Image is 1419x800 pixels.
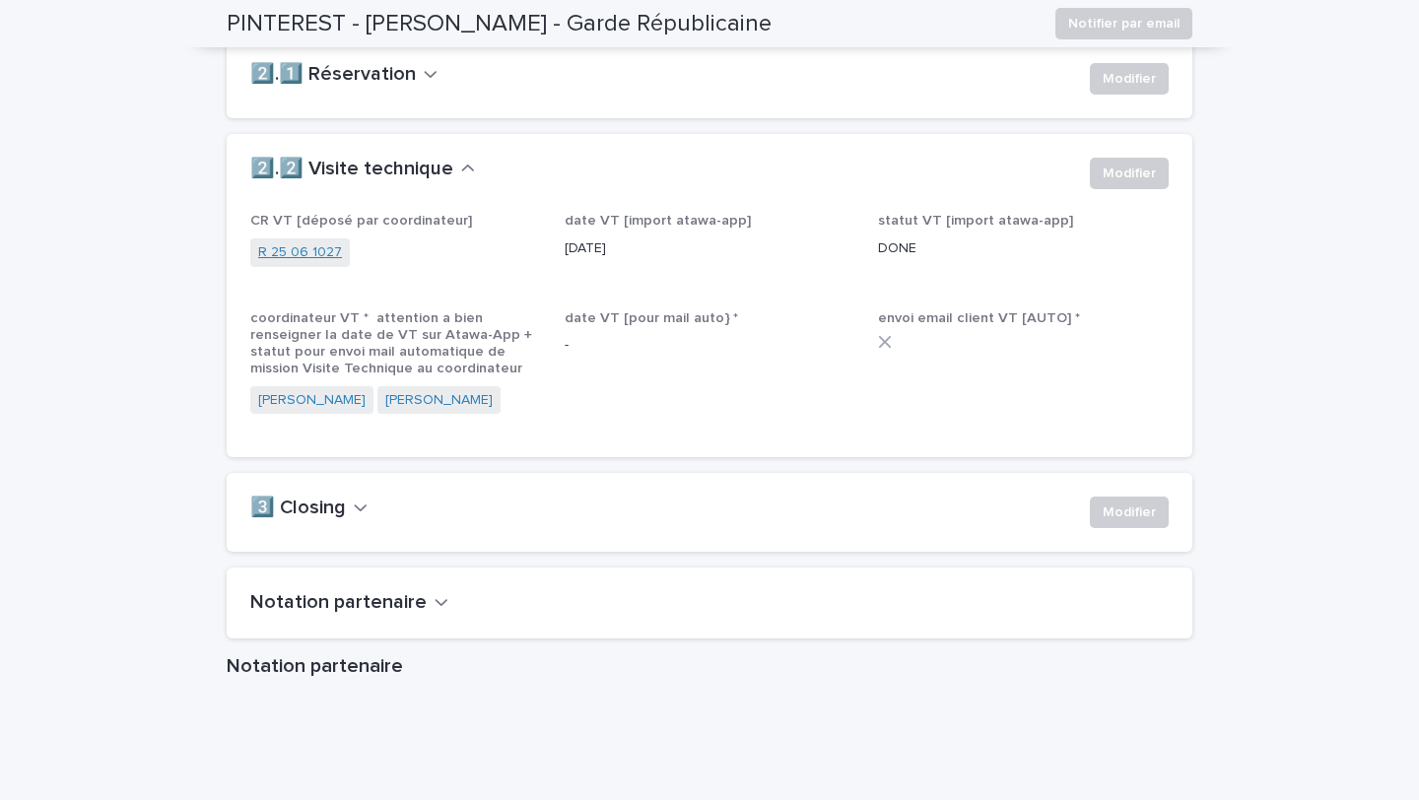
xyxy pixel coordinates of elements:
[227,10,772,38] h2: PINTEREST - [PERSON_NAME] - Garde Républicaine
[878,311,1080,325] span: envoi email client VT [AUTO] *
[250,63,438,87] button: 2️⃣.1️⃣ Réservation
[1103,69,1156,89] span: Modifier
[250,497,368,520] button: 3️⃣ Closing
[878,214,1073,228] span: statut VT [import atawa-app]
[1103,502,1156,522] span: Modifier
[1090,497,1169,528] button: Modifier
[250,63,416,87] h2: 2️⃣.1️⃣ Réservation
[565,238,855,259] p: [DATE]
[258,390,366,411] a: [PERSON_NAME]
[1068,14,1180,33] span: Notifier par email
[250,591,427,615] h2: Notation partenaire
[258,242,342,263] a: R 25 06 1027
[250,591,448,615] button: Notation partenaire
[1090,158,1169,189] button: Modifier
[565,311,738,325] span: date VT [pour mail auto} *
[250,497,346,520] h2: 3️⃣ Closing
[227,654,1192,678] h1: Notation partenaire
[1103,164,1156,183] span: Modifier
[250,158,453,181] h2: 2️⃣.2️⃣ Visite technique
[1090,63,1169,95] button: Modifier
[565,335,855,356] p: -
[385,390,493,411] a: [PERSON_NAME]
[565,214,751,228] span: date VT [import atawa-app]
[878,238,1169,259] p: DONE
[250,214,472,228] span: CR VT [déposé par coordinateur]
[250,311,532,376] span: coordinateur VT * attention a bien renseigner la date de VT sur Atawa-App + statut pour envoi mai...
[250,158,475,181] button: 2️⃣.2️⃣ Visite technique
[1055,8,1192,39] button: Notifier par email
